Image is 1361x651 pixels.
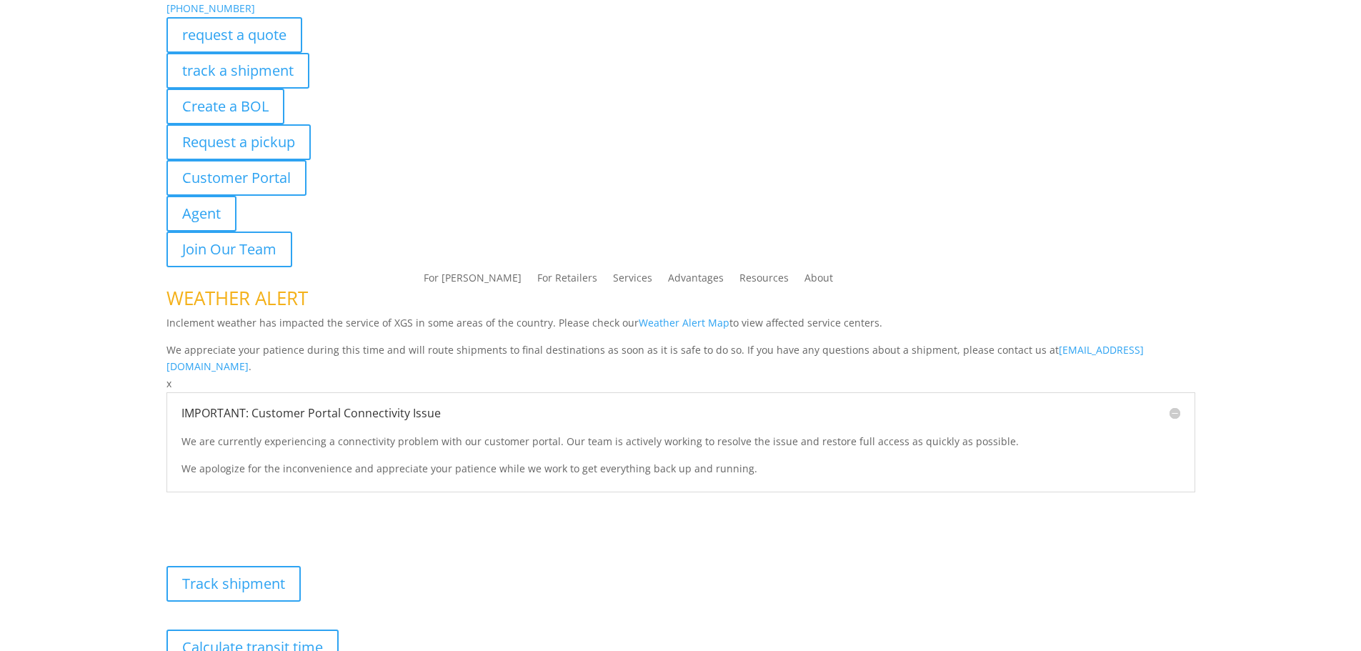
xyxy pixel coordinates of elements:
p: x [166,375,1195,392]
a: For Retailers [537,273,597,289]
p: Inclement weather has impacted the service of XGS in some areas of the country. Please check our ... [166,314,1195,342]
p: We are currently experiencing a connectivity problem with our customer portal. Our team is active... [181,433,1180,460]
a: [PHONE_NUMBER] [166,1,255,15]
a: request a quote [166,17,302,53]
a: Advantages [668,273,724,289]
p: We appreciate your patience during this time and will route shipments to final destinations as so... [166,342,1195,376]
a: Join Our Team [166,232,292,267]
a: Create a BOL [166,89,284,124]
a: Weather Alert Map [639,316,729,329]
h5: IMPORTANT: Customer Portal Connectivity Issue [181,407,1180,419]
a: track a shipment [166,53,309,89]
a: Agent [166,196,236,232]
a: Customer Portal [166,160,306,196]
a: Request a pickup [166,124,311,160]
p: We apologize for the inconvenience and appreciate your patience while we work to get everything b... [181,460,1180,477]
a: About [804,273,833,289]
a: Services [613,273,652,289]
a: Track shipment [166,566,301,602]
b: Visibility, transparency, and control for your entire supply chain. [166,522,485,535]
span: WEATHER ALERT [166,285,308,311]
a: For [PERSON_NAME] [424,273,522,289]
a: Resources [739,273,789,289]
